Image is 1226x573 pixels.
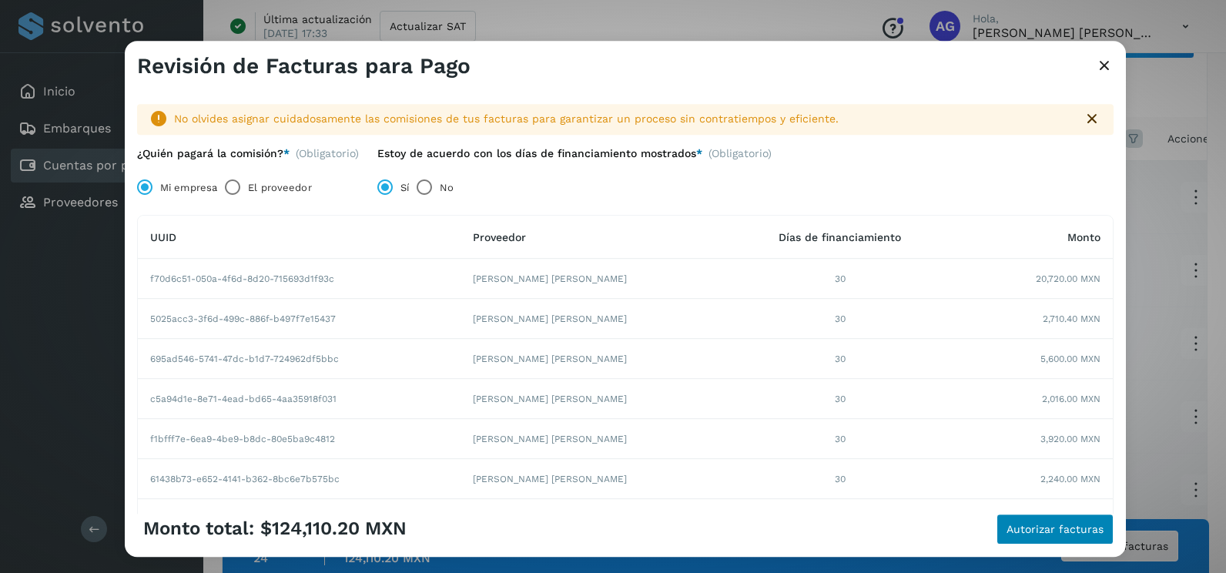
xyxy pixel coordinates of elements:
[260,518,407,540] span: $124,110.20 MXN
[138,500,461,540] td: 5ca1900a-6e3e-40c4-8d82-b2cb3ee8714c
[1036,272,1100,286] span: 20,720.00 MXN
[400,173,409,203] label: Sí
[461,340,729,380] td: [PERSON_NAME] [PERSON_NAME]
[440,173,454,203] label: No
[138,460,461,500] td: 61438b73-e652-4141-b362-8bc6e7b575bc
[138,260,461,300] td: f70d6c51-050a-4f6d-8d20-715693d1f93c
[729,420,950,460] td: 30
[1043,312,1100,326] span: 2,710.40 MXN
[248,173,311,203] label: El proveedor
[1007,524,1104,534] span: Autorizar facturas
[1067,231,1100,243] span: Monto
[137,53,471,79] h3: Revisión de Facturas para Pago
[473,231,526,243] span: Proveedor
[138,420,461,460] td: f1bfff7e-6ea9-4be9-b8dc-80e5ba9c4812
[150,231,176,243] span: UUID
[138,340,461,380] td: 695ad546-5741-47dc-b1d7-724962df5bbc
[1040,432,1100,446] span: 3,920.00 MXN
[1042,392,1100,406] span: 2,016.00 MXN
[461,500,729,540] td: [PERSON_NAME] [PERSON_NAME]
[1040,512,1100,526] span: 3,024.00 MXN
[461,380,729,420] td: [PERSON_NAME] [PERSON_NAME]
[160,173,217,203] label: Mi empresa
[296,147,359,160] span: (Obligatorio)
[729,380,950,420] td: 30
[143,518,254,540] span: Monto total:
[377,147,702,160] label: Estoy de acuerdo con los días de financiamiento mostrados
[997,514,1114,545] button: Autorizar facturas
[461,420,729,460] td: [PERSON_NAME] [PERSON_NAME]
[461,260,729,300] td: [PERSON_NAME] [PERSON_NAME]
[138,300,461,340] td: 5025acc3-3f6d-499c-886f-b497f7e15437
[461,300,729,340] td: [PERSON_NAME] [PERSON_NAME]
[729,340,950,380] td: 30
[137,147,290,160] label: ¿Quién pagará la comisión?
[708,147,772,166] span: (Obligatorio)
[779,231,901,243] span: Días de financiamiento
[729,260,950,300] td: 30
[138,380,461,420] td: c5a94d1e-8e71-4ead-bd65-4aa35918f031
[1040,472,1100,486] span: 2,240.00 MXN
[729,500,950,540] td: 30
[461,460,729,500] td: [PERSON_NAME] [PERSON_NAME]
[729,460,950,500] td: 30
[729,300,950,340] td: 30
[174,111,1070,127] div: No olvides asignar cuidadosamente las comisiones de tus facturas para garantizar un proceso sin c...
[1040,352,1100,366] span: 5,600.00 MXN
